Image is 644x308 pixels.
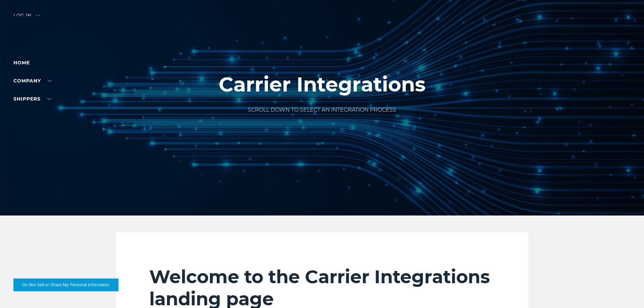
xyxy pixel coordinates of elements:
[219,106,426,114] p: SCROLL DOWN TO SELECT AN INTEGRATION PROCESS
[297,13,347,43] img: kbx logo
[13,13,40,23] div: Log in
[219,73,426,96] h1: Carrier Integrations
[13,60,30,66] a: Home
[36,15,40,17] img: arrow
[13,96,51,102] a: SHIPPERS
[13,279,118,291] button: Do Not Sell or Share My Personal Information
[13,78,52,84] a: Company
